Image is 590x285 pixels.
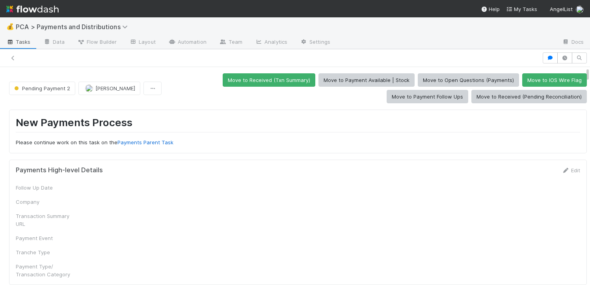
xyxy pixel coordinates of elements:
[522,73,587,87] button: Move to IOS Wire Flag
[123,36,162,49] a: Layout
[13,85,70,91] span: Pending Payment 2
[95,85,135,91] span: [PERSON_NAME]
[576,6,584,13] img: avatar_e7d5656d-bda2-4d83-89d6-b6f9721f96bd.png
[318,73,415,87] button: Move to Payment Available | Stock
[16,23,132,31] span: PCA > Payments and Distributions
[249,36,294,49] a: Analytics
[16,263,75,278] div: Payment Type/ Transaction Category
[9,82,75,95] button: Pending Payment 2
[418,73,519,87] button: Move to Open Questions (Payments)
[71,36,123,49] a: Flow Builder
[16,166,103,174] h5: Payments High-level Details
[562,167,580,173] a: Edit
[550,6,573,12] span: AngelList
[37,36,71,49] a: Data
[77,38,117,46] span: Flow Builder
[162,36,213,49] a: Automation
[213,36,249,49] a: Team
[481,5,500,13] div: Help
[16,212,75,228] div: Transaction Summary URL
[16,184,75,192] div: Follow Up Date
[16,198,75,206] div: Company
[6,2,59,16] img: logo-inverted-e16ddd16eac7371096b0.svg
[556,36,590,49] a: Docs
[16,248,75,256] div: Tranche Type
[117,139,173,145] a: Payments Parent Task
[387,90,468,103] button: Move to Payment Follow Ups
[471,90,587,103] button: Move to Received (Pending Reconciliation)
[6,38,31,46] span: Tasks
[506,6,537,12] span: My Tasks
[78,82,140,95] button: [PERSON_NAME]
[16,116,580,132] h1: New Payments Process
[85,84,93,92] img: avatar_705b8750-32ac-4031-bf5f-ad93a4909bc8.png
[6,23,14,30] span: 💰
[16,234,75,242] div: Payment Event
[223,73,315,87] button: Move to Received (Txn Summary)
[294,36,337,49] a: Settings
[506,5,537,13] a: My Tasks
[16,139,580,147] p: Please continue work on this task on the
